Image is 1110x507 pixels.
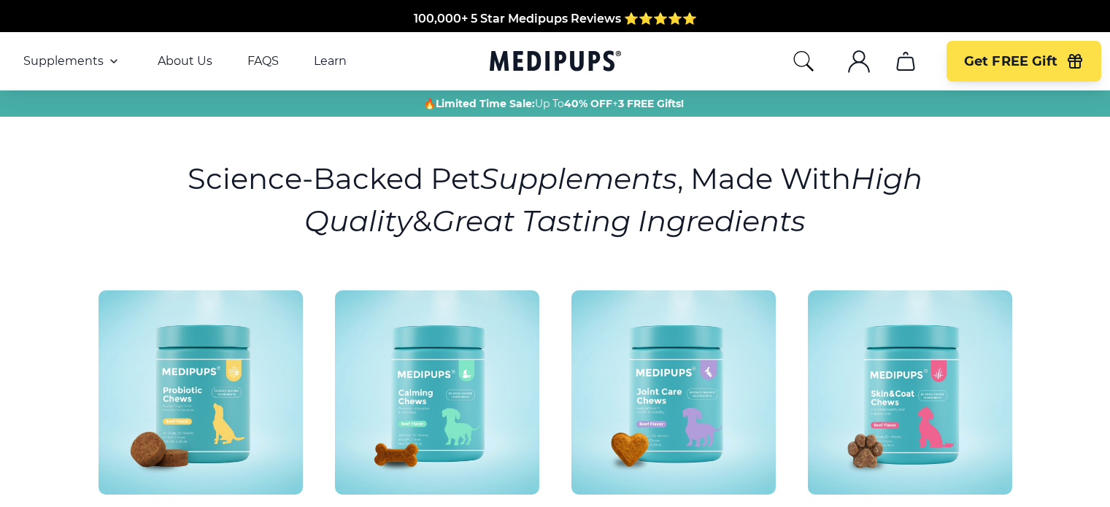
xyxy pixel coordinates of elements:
a: About Us [158,54,212,69]
span: Made In The [GEOGRAPHIC_DATA] from domestic & globally sourced ingredients [312,29,798,43]
i: Supplements [480,160,677,196]
img: Probiotic Dog Chews - Medipups [99,290,303,495]
span: 🔥 Up To + [423,96,684,111]
a: FAQS [247,54,279,69]
img: Skin & Coat Chews - Medipups [808,290,1012,495]
h1: Science-Backed Pet , Made With & [129,158,982,242]
img: Calming Dog Chews - Medipups [335,290,539,495]
button: Supplements [23,53,123,70]
img: Joint Care Chews - Medipups [571,290,776,495]
button: account [841,44,876,79]
button: cart [888,44,923,79]
span: 100,000+ 5 Star Medipups Reviews ⭐️⭐️⭐️⭐️⭐️ [414,12,697,26]
a: Medipups [490,47,621,77]
a: Learn [314,54,347,69]
button: search [792,50,815,73]
button: Get FREE Gift [947,41,1101,82]
span: Get FREE Gift [964,53,1057,70]
i: Great Tasting Ingredients [432,203,806,239]
span: Supplements [23,54,104,69]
